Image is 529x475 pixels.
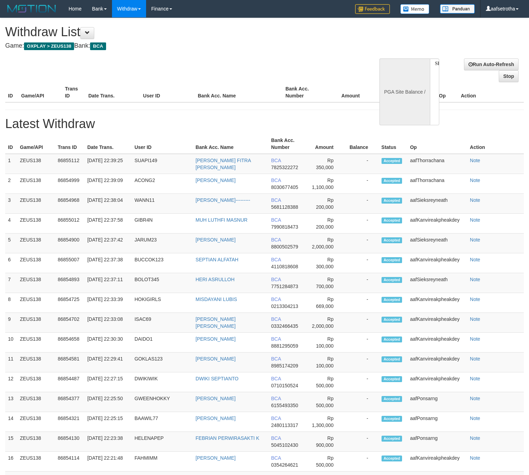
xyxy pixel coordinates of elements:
[55,412,85,432] td: 86854321
[195,396,235,401] a: [PERSON_NAME]
[306,412,344,432] td: Rp 1,300,000
[271,336,281,342] span: BCA
[407,154,467,174] td: aafThorrachana
[470,217,480,223] a: Note
[271,363,298,369] span: 8985174209
[271,224,298,230] span: 7990818473
[55,353,85,372] td: 86854581
[55,134,85,154] th: Trans ID
[55,452,85,472] td: 86854114
[55,372,85,392] td: 86854487
[407,134,467,154] th: Op
[17,174,55,194] td: ZEUS138
[55,273,85,293] td: 86854893
[55,432,85,452] td: 86854130
[407,174,467,194] td: aafThorrachana
[195,177,235,183] a: [PERSON_NAME]
[132,154,193,174] td: SUAPI149
[470,296,480,302] a: Note
[195,316,235,329] a: [PERSON_NAME] [PERSON_NAME]
[464,58,519,70] a: Run Auto-Refresh
[271,422,298,428] span: 2480113317
[85,293,132,313] td: [DATE] 22:33:39
[85,233,132,253] td: [DATE] 22:37:42
[344,372,379,392] td: -
[5,194,17,214] td: 3
[85,392,132,412] td: [DATE] 22:25:50
[55,392,85,412] td: 86854377
[132,253,193,273] td: BUCCOK123
[407,372,467,392] td: aafKanvireakpheakdey
[382,317,402,323] span: Accepted
[132,333,193,353] td: DAIDO1
[5,214,17,233] td: 4
[55,253,85,273] td: 86855007
[344,432,379,452] td: -
[17,313,55,333] td: ZEUS138
[271,455,281,461] span: BCA
[470,376,480,381] a: Note
[85,174,132,194] td: [DATE] 22:39:09
[85,353,132,372] td: [DATE] 22:29:41
[271,217,281,223] span: BCA
[271,383,298,388] span: 0710150524
[55,233,85,253] td: 86854900
[382,217,402,223] span: Accepted
[195,257,238,262] a: SEPTIAN ALFATAH
[271,197,281,203] span: BCA
[5,253,17,273] td: 6
[85,313,132,333] td: [DATE] 22:33:08
[195,356,235,362] a: [PERSON_NAME]
[271,415,281,421] span: BCA
[268,134,306,154] th: Bank Acc. Number
[306,214,344,233] td: Rp 200,000
[24,42,74,50] span: OXPLAY > ZEUS138
[344,273,379,293] td: -
[306,194,344,214] td: Rp 200,000
[382,237,402,243] span: Accepted
[132,293,193,313] td: HOKIGIRLS
[470,257,480,262] a: Note
[17,214,55,233] td: ZEUS138
[344,174,379,194] td: -
[5,313,17,333] td: 9
[306,154,344,174] td: Rp 350,000
[17,194,55,214] td: ZEUS138
[55,174,85,194] td: 86854999
[85,372,132,392] td: [DATE] 22:27:15
[86,82,140,102] th: Date Trans.
[17,154,55,174] td: ZEUS138
[344,392,379,412] td: -
[5,452,17,472] td: 16
[407,392,467,412] td: aafPonsarng
[55,214,85,233] td: 86855012
[132,353,193,372] td: GOKLAS123
[55,154,85,174] td: 86855112
[271,343,298,349] span: 8881295059
[271,396,281,401] span: BCA
[55,333,85,353] td: 86854658
[132,273,193,293] td: BOLOT345
[407,313,467,333] td: aafKanvireakpheakdey
[271,435,281,441] span: BCA
[382,436,402,442] span: Accepted
[195,415,235,421] a: [PERSON_NAME]
[407,273,467,293] td: aafSieksreyneath
[327,82,370,102] th: Amount
[5,25,346,39] h1: Withdraw List
[85,214,132,233] td: [DATE] 22:37:58
[467,134,524,154] th: Action
[470,158,480,163] a: Note
[195,376,238,381] a: DWIKI SEPTIANTO
[344,452,379,472] td: -
[382,396,402,402] span: Accepted
[344,313,379,333] td: -
[5,333,17,353] td: 10
[17,392,55,412] td: ZEUS138
[5,372,17,392] td: 12
[132,233,193,253] td: JARUM23
[499,70,519,82] a: Stop
[5,42,346,49] h4: Game: Bank:
[407,293,467,313] td: aafKanvireakpheakdey
[85,154,132,174] td: [DATE] 22:39:25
